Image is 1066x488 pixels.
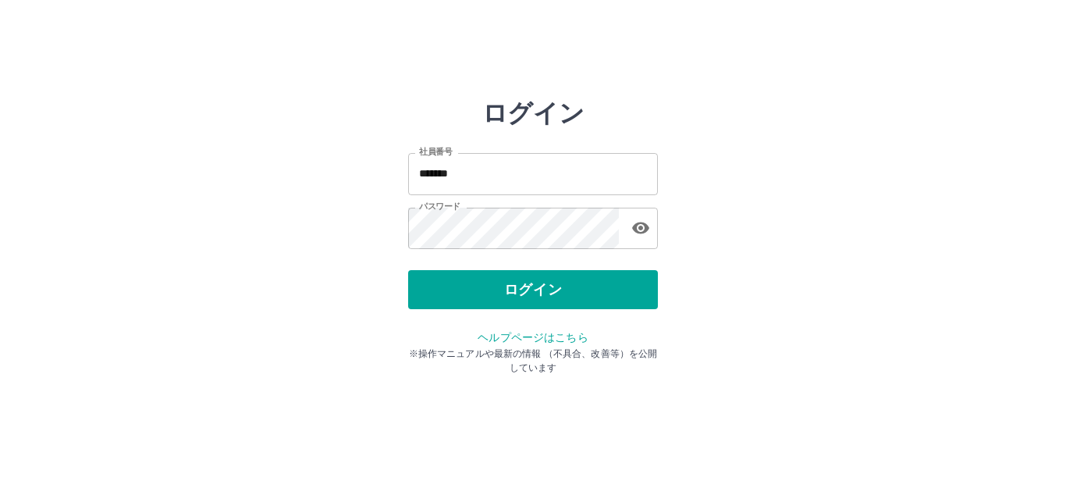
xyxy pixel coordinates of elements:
button: ログイン [408,270,658,309]
a: ヘルプページはこちら [478,331,588,344]
label: パスワード [419,201,460,212]
label: 社員番号 [419,146,452,158]
p: ※操作マニュアルや最新の情報 （不具合、改善等）を公開しています [408,347,658,375]
h2: ログイン [482,98,585,128]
